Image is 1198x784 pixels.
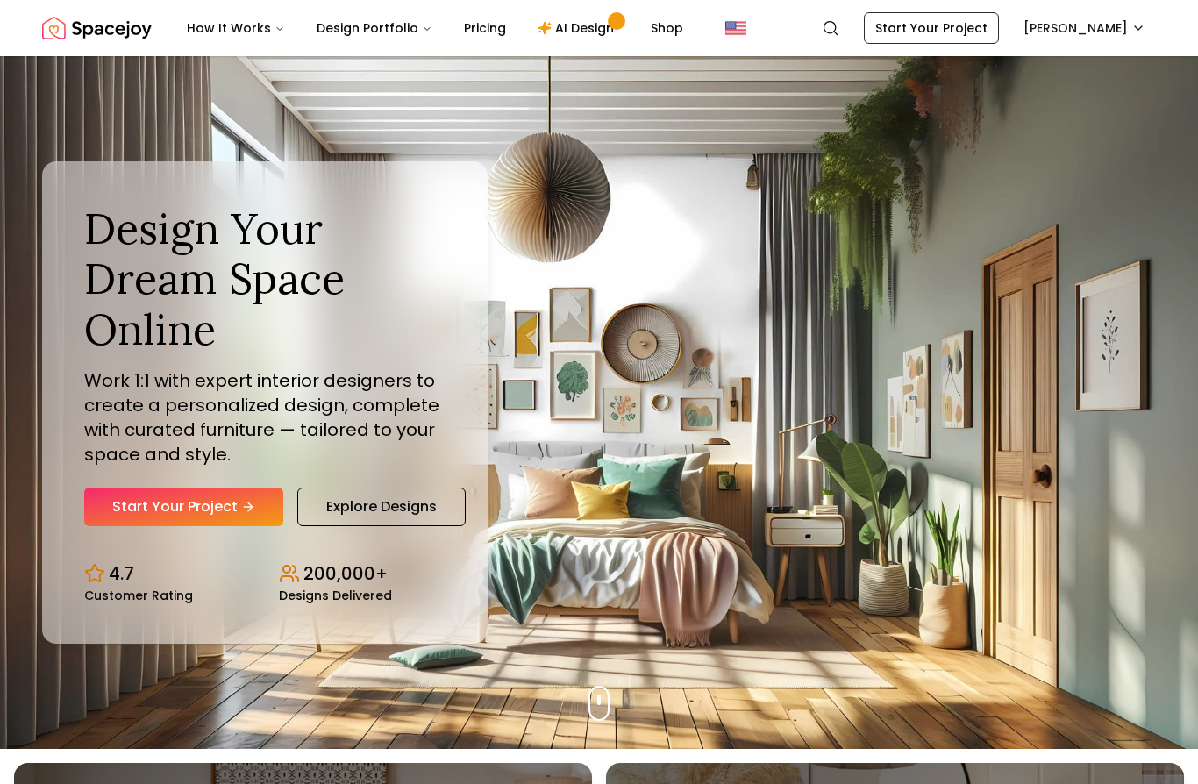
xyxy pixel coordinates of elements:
[303,11,446,46] button: Design Portfolio
[864,12,999,44] a: Start Your Project
[84,547,446,602] div: Design stats
[279,589,392,602] small: Designs Delivered
[109,561,134,586] p: 4.7
[84,488,283,526] a: Start Your Project
[450,11,520,46] a: Pricing
[84,368,446,467] p: Work 1:1 with expert interior designers to create a personalized design, complete with curated fu...
[42,11,152,46] img: Spacejoy Logo
[303,561,388,586] p: 200,000+
[297,488,466,526] a: Explore Designs
[42,11,152,46] a: Spacejoy
[637,11,697,46] a: Shop
[725,18,746,39] img: United States
[1013,12,1156,44] button: [PERSON_NAME]
[524,11,633,46] a: AI Design
[173,11,299,46] button: How It Works
[84,589,193,602] small: Customer Rating
[84,203,446,355] h1: Design Your Dream Space Online
[173,11,697,46] nav: Main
